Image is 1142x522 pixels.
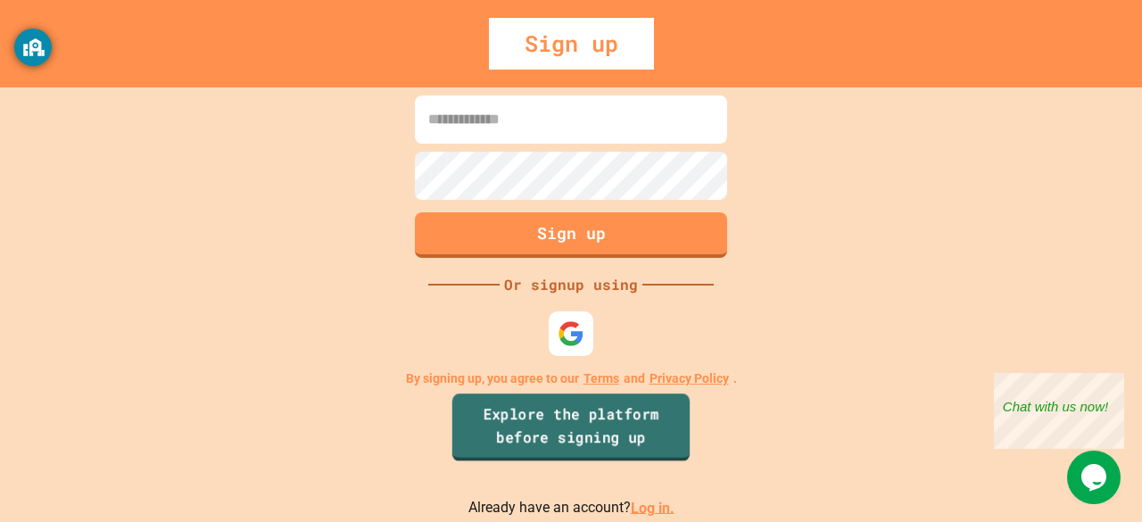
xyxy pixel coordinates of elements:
[1067,451,1124,504] iframe: chat widget
[406,369,737,388] p: By signing up, you agree to our and .
[583,369,619,388] a: Terms
[14,29,52,66] button: GoGuardian Privacy Information
[500,274,642,295] div: Or signup using
[468,497,674,519] p: Already have an account?
[650,369,729,388] a: Privacy Policy
[558,320,584,347] img: google-icon.svg
[631,499,674,516] a: Log in.
[489,18,654,70] div: Sign up
[452,394,690,461] a: Explore the platform before signing up
[415,212,727,258] button: Sign up
[994,373,1124,449] iframe: chat widget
